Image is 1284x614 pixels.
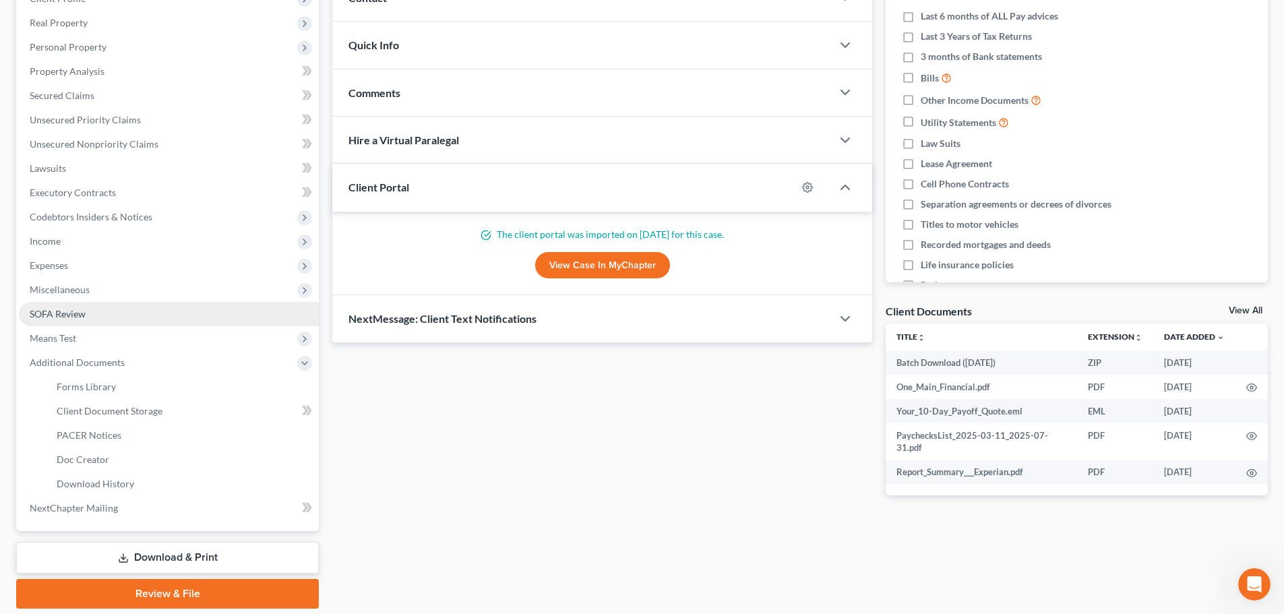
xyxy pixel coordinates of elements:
[921,71,939,85] span: Bills
[896,332,925,342] a: Titleunfold_more
[11,77,259,428] div: Emma says…
[348,38,399,51] span: Quick Info
[886,423,1077,460] td: PaychecksList_2025-03-11_2025-07-31.pdf
[22,86,150,96] b: Important Filing Update
[16,579,319,609] a: Review & File
[886,375,1077,399] td: One_Main_Financial.pdf
[1153,350,1235,375] td: [DATE]
[348,133,459,146] span: Hire a Virtual Paralegal
[11,413,258,436] textarea: Message…
[46,423,319,448] a: PACER Notices
[886,460,1077,485] td: Report_Summary___Experian.pdf
[211,5,237,31] button: Home
[921,94,1029,107] span: Other Income Documents
[1238,568,1271,601] iframe: Intercom live chat
[9,5,34,31] button: go back
[30,90,94,101] span: Secured Claims
[30,332,76,344] span: Means Test
[22,105,210,197] div: Our team has been actively rolling out updates to address issues associated with the recent MFA u...
[19,108,319,132] a: Unsecured Priority Claims
[921,50,1042,63] span: 3 months of Bank statements
[19,59,319,84] a: Property Analysis
[19,84,319,108] a: Secured Claims
[1217,334,1225,342] i: expand_more
[1153,460,1235,485] td: [DATE]
[30,41,106,53] span: Personal Property
[1077,375,1153,399] td: PDF
[57,429,121,441] span: PACER Notices
[1077,399,1153,423] td: EML
[32,251,210,264] li: Refresh your browser
[30,235,61,247] span: Income
[1134,334,1142,342] i: unfold_more
[30,114,141,125] span: Unsecured Priority Claims
[30,284,90,295] span: Miscellaneous
[1077,350,1153,375] td: ZIP
[30,502,118,514] span: NextChapter Mailing
[30,187,116,198] span: Executory Contracts
[1153,399,1235,423] td: [DATE]
[921,218,1018,231] span: Titles to motor vehicles
[921,30,1032,43] span: Last 3 Years of Tax Returns
[921,238,1051,251] span: Recorded mortgages and deeds
[535,252,670,279] a: View Case in MyChapter
[11,77,221,398] div: Important Filing UpdateOur team has been actively rolling out updates to address issues associate...
[921,258,1014,272] span: Life insurance policies
[30,357,125,368] span: Additional Documents
[348,228,856,241] p: The client portal was imported on [DATE] for this case.
[22,311,210,337] div: If these filings are urgent, please file directly with the court.
[30,308,86,319] span: SOFA Review
[46,375,319,399] a: Forms Library
[1077,460,1153,485] td: PDF
[16,542,319,574] a: Download & Print
[57,454,109,465] span: Doc Creator
[65,7,153,17] h1: [PERSON_NAME]
[237,5,261,30] div: Close
[57,381,116,392] span: Forms Library
[19,156,319,181] a: Lawsuits
[1164,332,1225,342] a: Date Added expand_more
[231,436,253,458] button: Send a message…
[32,266,210,304] li: Wait at least before attempting again (to allow MFA to reset on the court’s site)
[46,472,319,496] a: Download History
[19,302,319,326] a: SOFA Review
[886,304,972,318] div: Client Documents
[30,162,66,174] span: Lawsuits
[86,441,96,452] button: Start recording
[46,448,319,472] a: Doc Creator
[921,278,1051,292] span: Retirement account statements
[886,399,1077,423] td: Your_10-Day_Payoff_Quote.eml
[19,496,319,520] a: NextChapter Mailing
[917,334,925,342] i: unfold_more
[1088,332,1142,342] a: Extensionunfold_more
[921,9,1058,23] span: Last 6 months of ALL Pay advices
[22,344,210,383] div: We’ll continue monitoring this closely and will share updates as soon as more information is avai...
[19,181,319,205] a: Executory Contracts
[921,137,960,150] span: Law Suits
[22,204,210,244] div: If you encounter an error when filing, please take the following steps before trying to file again:
[1153,375,1235,399] td: [DATE]
[22,401,134,409] div: [PERSON_NAME] • Just now
[348,86,400,99] span: Comments
[30,259,68,271] span: Expenses
[921,116,996,129] span: Utility Statements
[30,138,158,150] span: Unsecured Nonpriority Claims
[348,312,537,325] span: NextMessage: Client Text Notifications
[348,181,409,193] span: Client Portal
[64,441,75,452] button: Gif picker
[38,7,60,29] img: Profile image for Emma
[65,17,92,30] p: Active
[30,65,104,77] span: Property Analysis
[91,267,171,278] b: 10 full minutes
[1077,423,1153,460] td: PDF
[42,441,53,452] button: Emoji picker
[886,350,1077,375] td: Batch Download ([DATE])
[46,399,319,423] a: Client Document Storage
[1229,306,1262,315] a: View All
[30,211,152,222] span: Codebtors Insiders & Notices
[921,177,1009,191] span: Cell Phone Contracts
[57,478,134,489] span: Download History
[921,197,1111,211] span: Separation agreements or decrees of divorces
[21,441,32,452] button: Upload attachment
[19,132,319,156] a: Unsecured Nonpriority Claims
